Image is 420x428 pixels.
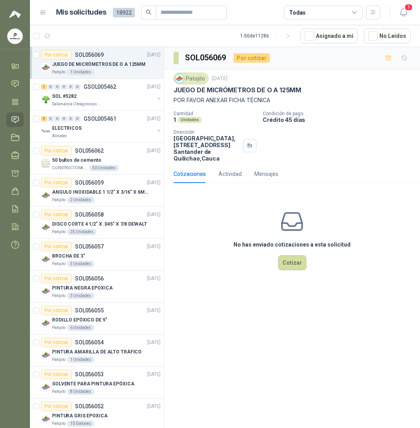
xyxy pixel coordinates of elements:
[52,316,107,324] p: RODILLO EPÓXICO DE 9"
[30,271,164,303] a: Por cotizarSOL056056[DATE] Company LogoPINTURA NEGRA EPOXICAPatojito3 Unidades
[301,28,358,43] button: Asignado a mi
[41,95,50,104] img: Company Logo
[41,306,72,315] div: Por cotizar
[9,9,21,19] img: Logo peakr
[52,325,65,331] p: Patojito
[67,325,94,331] div: 6 Unidades
[41,191,50,200] img: Company Logo
[41,414,50,424] img: Company Logo
[41,50,72,60] div: Por cotizar
[52,380,134,388] p: SOLVENTE PARA PINTURA EPÓXICA
[52,421,65,427] p: Patojito
[174,135,240,162] p: [GEOGRAPHIC_DATA], [STREET_ADDRESS] Santander de Quilichao , Cauca
[56,7,106,18] h1: Mis solicitudes
[52,189,150,196] p: ANGULO INOXIDABLE 1 1/2" X 3/16" X 6MTS
[52,93,77,100] p: SOL #5282
[75,52,104,58] p: SOL056069
[75,148,104,153] p: SOL056062
[41,116,47,121] div: 5
[263,111,417,116] p: Condición de pago
[7,29,22,44] img: Company Logo
[174,96,411,105] p: POR FAVOR ANEXAR FICHA TÉCNICA
[177,117,202,123] div: Unidades
[147,243,161,250] p: [DATE]
[147,51,161,59] p: [DATE]
[41,402,72,411] div: Por cotizar
[174,86,301,94] p: JUEGO DE MICRÓMETROS DE O A 125MM
[174,73,209,84] div: Patojito
[52,101,102,107] p: Salamanca Oleaginosas SAS
[404,4,413,11] span: 1
[263,116,417,123] p: Crédito 45 días
[30,303,164,335] a: Por cotizarSOL056055[DATE] Company LogoRODILLO EPÓXICO DE 9"Patojito6 Unidades
[52,221,147,228] p: DISCO CORTE 4 1/2" X .045" X 7/8 DEWALT
[84,84,116,90] p: GSOL005462
[75,340,104,345] p: SOL056054
[289,8,306,17] div: Todas
[41,350,50,360] img: Company Logo
[75,84,80,90] div: 0
[41,318,50,328] img: Company Logo
[75,212,104,217] p: SOL056058
[212,75,228,82] p: [DATE]
[30,175,164,207] a: Por cotizarSOL056059[DATE] Company LogoANGULO INOXIDABLE 1 1/2" X 3/16" X 6MTSPatojito2 Unidades
[41,178,72,187] div: Por cotizar
[146,9,151,15] span: search
[48,116,54,121] div: 0
[41,254,50,264] img: Company Logo
[41,382,50,392] img: Company Logo
[52,293,65,299] p: Patojito
[67,69,94,75] div: 1 Unidades
[396,6,411,20] button: 1
[113,8,135,17] span: 18922
[185,52,227,64] h3: SOL056069
[174,170,206,178] div: Cotizaciones
[52,357,65,363] p: Patojito
[67,389,94,395] div: 8 Unidades
[30,239,164,271] a: Por cotizarSOL056057[DATE] Company LogoBROCHA DE 3"Patojito5 Unidades
[52,284,112,292] p: PINTURA NEGRA EPOXICA
[75,404,104,409] p: SOL056052
[75,116,80,121] div: 0
[30,335,164,366] a: Por cotizarSOL056054[DATE] Company LogoPINTURA AMARILLA DE ALTO TRÁFICOPatojito1 Unidades
[278,255,306,270] button: Cotizar
[52,61,146,68] p: JUEGO DE MICRÓMETROS DE O A 125MM
[52,125,82,132] p: ELECTRICOS
[52,133,67,139] p: Almatec
[30,366,164,398] a: Por cotizarSOL056053[DATE] Company LogoSOLVENTE PARA PINTURA EPÓXICAPatojito8 Unidades
[41,63,50,72] img: Company Logo
[52,412,108,420] p: PINTURA GRIS EPOXICA
[52,252,85,260] p: BROCHA DE 3"
[54,116,60,121] div: 0
[61,116,67,121] div: 0
[52,348,142,356] p: PINTURA AMARILLA DE ALTO TRÁFICO
[147,211,161,219] p: [DATE]
[30,47,164,79] a: Por cotizarSOL056069[DATE] Company LogoJUEGO DE MICRÓMETROS DE O A 125MMPatojito1 Unidades
[75,180,104,185] p: SOL056059
[52,165,88,171] p: CONSTRUCTORA GRUPO FIP
[364,28,411,43] button: No Leídos
[75,244,104,249] p: SOL056057
[147,179,161,187] p: [DATE]
[30,143,164,175] a: Por cotizarSOL056062[DATE] Company Logo50 bultos de cementoCONSTRUCTORA GRUPO FIP50 Unidades
[41,286,50,296] img: Company Logo
[41,84,47,90] div: 1
[67,197,94,203] div: 2 Unidades
[147,371,161,378] p: [DATE]
[61,84,67,90] div: 0
[54,84,60,90] div: 0
[52,261,65,267] p: Patojito
[67,293,94,299] div: 3 Unidades
[67,261,94,267] div: 5 Unidades
[147,147,161,155] p: [DATE]
[68,116,74,121] div: 0
[147,339,161,346] p: [DATE]
[41,146,72,155] div: Por cotizar
[41,274,72,283] div: Por cotizar
[41,159,50,168] img: Company Logo
[233,53,270,63] div: Por cotizar
[68,84,74,90] div: 0
[147,403,161,410] p: [DATE]
[84,116,116,121] p: GSOL005461
[174,129,240,135] p: Dirección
